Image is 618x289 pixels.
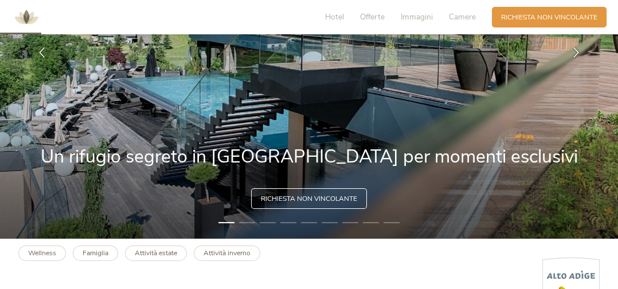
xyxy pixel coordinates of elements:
[83,248,108,258] b: Famiglia
[9,14,44,20] a: AMONTI & LUNARIS Wellnessresort
[28,248,56,258] b: Wellness
[360,11,385,22] span: Offerte
[125,246,187,261] a: Attività estate
[401,11,433,22] span: Immagini
[449,11,476,22] span: Camere
[261,194,357,204] span: Richiesta non vincolante
[73,246,118,261] a: Famiglia
[501,13,597,22] span: Richiesta non vincolante
[204,248,251,258] b: Attività inverno
[135,248,177,258] b: Attività estate
[18,246,66,261] a: Wellness
[325,11,344,22] span: Hotel
[194,246,260,261] a: Attività inverno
